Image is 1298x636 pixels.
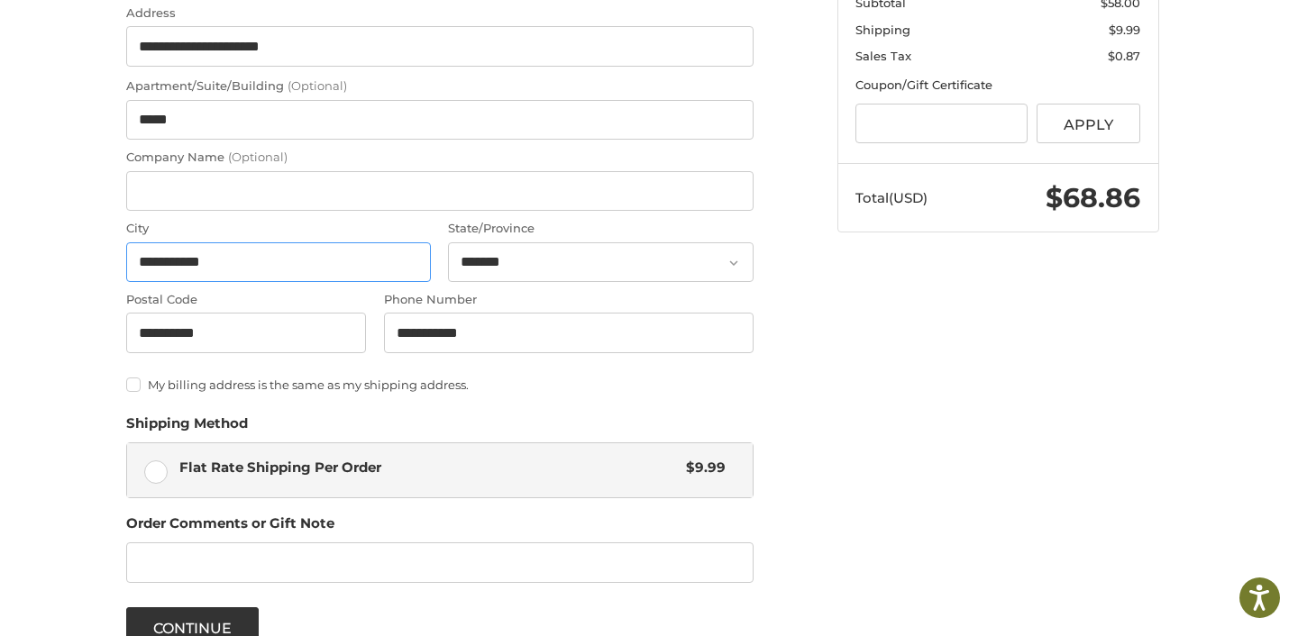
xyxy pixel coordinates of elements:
[288,78,347,93] small: (Optional)
[126,5,754,23] label: Address
[25,27,204,41] p: We're away right now. Please check back later!
[126,220,431,238] label: City
[1046,181,1140,214] span: $68.86
[855,104,1028,144] input: Gift Certificate or Coupon Code
[678,458,727,478] span: $9.99
[384,291,754,309] label: Phone Number
[126,413,248,442] legend: Shipping Method
[1108,49,1140,63] span: $0.87
[126,149,754,167] label: Company Name
[207,23,229,45] button: Open LiveChat chat widget
[126,77,754,95] label: Apartment/Suite/Building
[855,49,911,63] span: Sales Tax
[855,23,910,37] span: Shipping
[448,220,753,238] label: State/Province
[1109,23,1140,37] span: $9.99
[1037,104,1141,144] button: Apply
[855,77,1140,95] div: Coupon/Gift Certificate
[179,458,678,478] span: Flat Rate Shipping Per Order
[228,150,288,164] small: (Optional)
[126,513,334,542] legend: Order Comments
[855,189,928,206] span: Total (USD)
[126,377,754,392] label: My billing address is the same as my shipping address.
[126,291,367,309] label: Postal Code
